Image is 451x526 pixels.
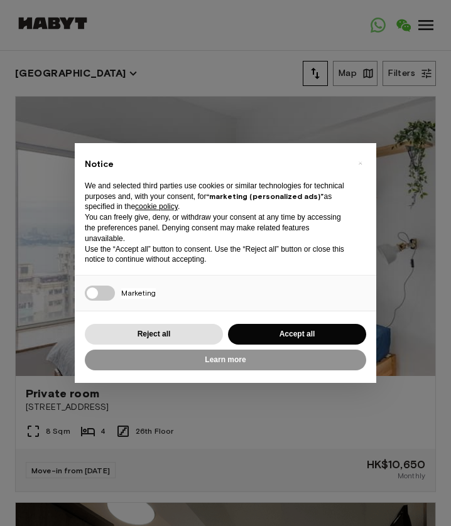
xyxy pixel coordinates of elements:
[358,156,362,171] span: ×
[85,181,346,212] p: We and selected third parties use cookies or similar technologies for technical purposes and, wit...
[350,153,370,173] button: Close this notice
[228,324,366,345] button: Accept all
[135,202,178,211] a: cookie policy
[85,212,346,244] p: You can freely give, deny, or withdraw your consent at any time by accessing the preferences pane...
[121,288,156,299] span: Marketing
[85,244,346,266] p: Use the “Accept all” button to consent. Use the “Reject all” button or close this notice to conti...
[206,191,323,201] strong: “marketing (personalized ads)”
[85,350,366,370] button: Learn more
[85,158,346,171] h2: Notice
[85,324,223,345] button: Reject all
